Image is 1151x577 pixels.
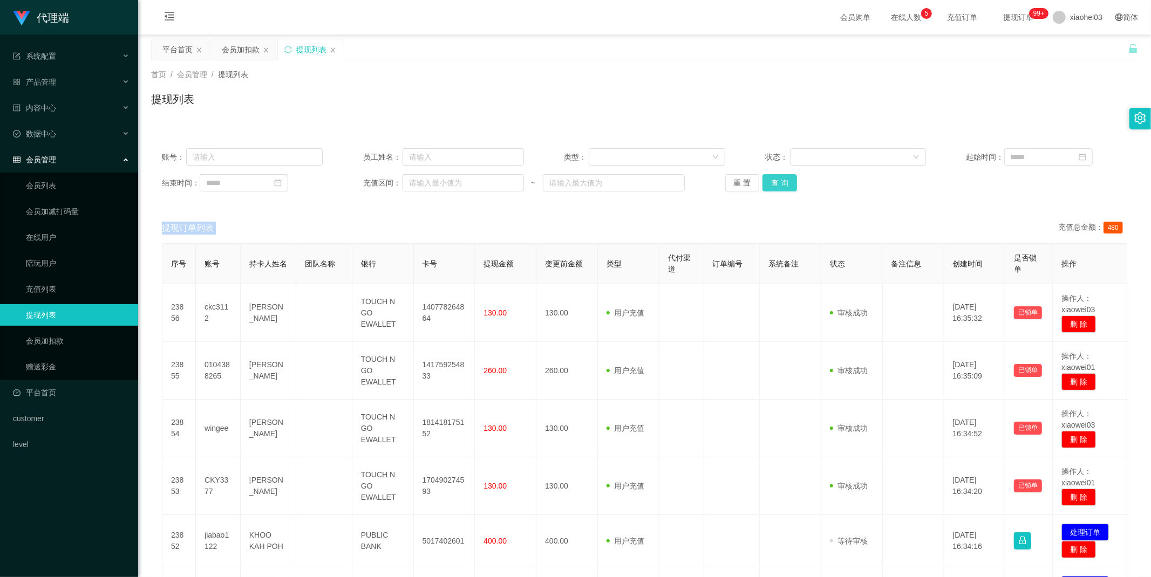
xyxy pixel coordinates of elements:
button: 已锁单 [1014,422,1042,435]
input: 请输入最小值为 [403,174,524,191]
span: 用户充值 [607,308,644,317]
button: 查 询 [762,174,797,191]
button: 删 除 [1061,541,1096,558]
span: 用户充值 [607,482,644,490]
td: 23854 [162,400,196,457]
td: [PERSON_NAME] [241,284,296,342]
i: 图标: calendar [274,179,282,187]
div: 提现列表 [296,39,326,60]
td: [DATE] 16:34:16 [944,515,1006,567]
button: 图标: lock [1014,532,1031,549]
span: 代付渠道 [668,253,691,273]
i: 图标: calendar [1079,153,1086,161]
i: 图标: sync [284,46,292,53]
span: 订单编号 [713,259,743,268]
td: 400.00 [536,515,598,567]
td: 23855 [162,342,196,400]
i: 图标: close [330,47,336,53]
i: 图标: check-circle-o [13,130,21,138]
h1: 提现列表 [151,91,194,107]
td: jiabao1122 [196,515,241,567]
td: 141759254833 [414,342,475,400]
a: 图标: dashboard平台首页 [13,382,130,403]
span: 会员管理 [177,70,207,79]
span: ~ [524,177,543,189]
p: 5 [925,8,929,19]
td: TOUCH N GO EWALLET [352,284,414,342]
span: 等待审核 [830,537,868,545]
button: 删 除 [1061,431,1096,448]
span: 审核成功 [830,424,868,432]
span: 在线人数 [886,13,927,21]
span: 数据中心 [13,129,56,138]
span: 系统配置 [13,52,56,60]
td: CKY3377 [196,457,241,515]
td: wingee [196,400,241,457]
span: 序号 [171,259,186,268]
td: 260.00 [536,342,598,400]
div: 平台首页 [162,39,193,60]
td: 130.00 [536,284,598,342]
span: 提现订单 [998,13,1039,21]
span: 创建时间 [953,259,983,268]
td: 130.00 [536,400,598,457]
span: 起始时间： [966,152,1004,163]
span: 操作人：xiaowei03 [1061,409,1095,429]
td: 23852 [162,515,196,567]
h1: 代理端 [37,1,69,35]
span: 类型： [564,152,589,163]
span: 400.00 [483,537,507,545]
span: 银行 [361,259,376,268]
span: / [171,70,173,79]
span: 操作 [1061,259,1077,268]
i: 图标: close [263,47,269,53]
td: ckc3112 [196,284,241,342]
span: 状态： [765,152,790,163]
span: 130.00 [483,308,507,317]
td: TOUCH N GO EWALLET [352,342,414,400]
img: logo.9652507e.png [13,11,30,26]
a: 赠送彩金 [26,356,130,377]
a: level [13,434,130,455]
td: 140778264864 [414,284,475,342]
a: 会员加扣款 [26,330,130,352]
td: [DATE] 16:34:52 [944,400,1006,457]
span: 团队名称 [305,259,335,268]
span: 内容中心 [13,104,56,112]
span: 提现订单列表 [162,222,214,235]
span: 审核成功 [830,308,868,317]
span: 130.00 [483,424,507,432]
span: 持卡人姓名 [249,259,287,268]
span: 状态 [830,259,845,268]
td: 23853 [162,457,196,515]
span: 结束时间： [162,177,200,189]
i: 图标: down [913,154,920,161]
span: 首页 [151,70,166,79]
a: 充值列表 [26,278,130,300]
span: 产品管理 [13,78,56,86]
span: 操作人：xiaowei01 [1061,467,1095,487]
td: PUBLIC BANK [352,515,414,567]
button: 删 除 [1061,373,1096,390]
span: 账号： [162,152,186,163]
td: [PERSON_NAME] [241,342,296,400]
span: 会员管理 [13,155,56,164]
td: 130.00 [536,457,598,515]
td: [PERSON_NAME] [241,457,296,515]
span: 员工姓名： [363,152,403,163]
button: 删 除 [1061,489,1096,506]
i: 图标: profile [13,104,21,112]
span: 卡号 [423,259,438,268]
a: 会员列表 [26,175,130,196]
span: 审核成功 [830,482,868,490]
span: 操作人：xiaowei01 [1061,352,1095,372]
i: 图标: down [712,154,719,161]
input: 请输入 [186,148,323,166]
span: 用户充值 [607,366,644,375]
span: 充值区间： [363,177,403,189]
td: 23856 [162,284,196,342]
span: 账号 [205,259,220,268]
td: 181418175152 [414,400,475,457]
td: 170490274593 [414,457,475,515]
span: 480 [1104,222,1123,233]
